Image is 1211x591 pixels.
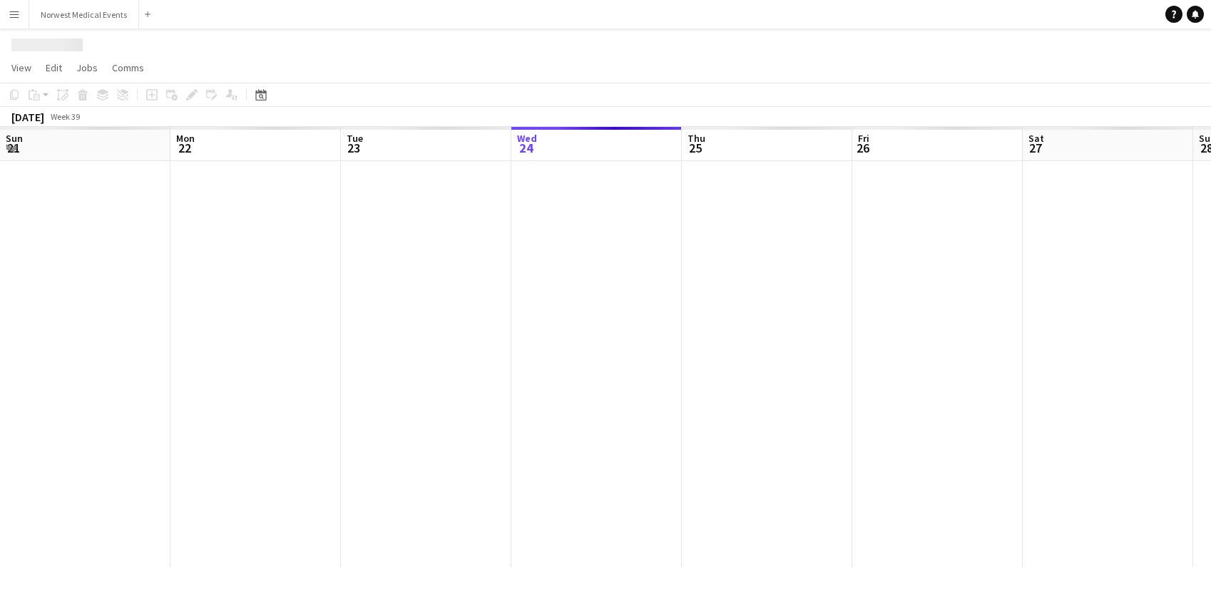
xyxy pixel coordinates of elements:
span: 23 [344,140,363,156]
span: 24 [515,140,537,156]
span: 26 [856,140,869,156]
a: Edit [40,58,68,77]
span: Tue [347,132,363,145]
span: Fri [858,132,869,145]
span: Sat [1028,132,1044,145]
span: Jobs [76,61,98,74]
a: Comms [106,58,150,77]
span: Edit [46,61,62,74]
span: Wed [517,132,537,145]
span: 25 [685,140,705,156]
span: 21 [4,140,23,156]
span: View [11,61,31,74]
span: Sun [6,132,23,145]
a: View [6,58,37,77]
span: Mon [176,132,195,145]
a: Jobs [71,58,103,77]
span: 27 [1026,140,1044,156]
span: Week 39 [47,111,83,122]
div: [DATE] [11,110,44,124]
span: Thu [688,132,705,145]
span: 22 [174,140,195,156]
span: Comms [112,61,144,74]
button: Norwest Medical Events [29,1,139,29]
